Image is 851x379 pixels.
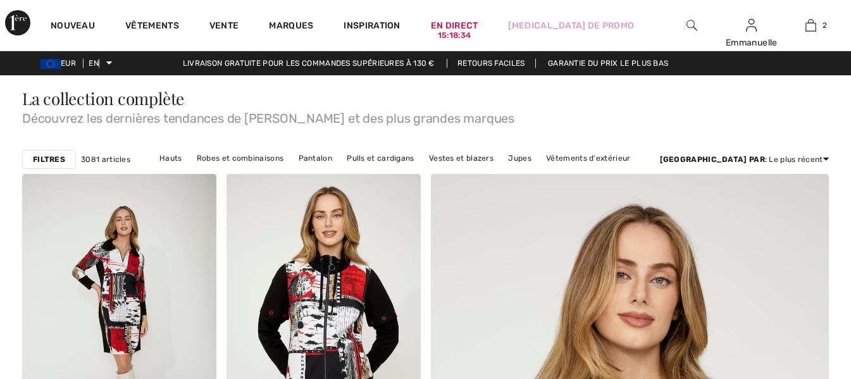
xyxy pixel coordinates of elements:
a: Vêtements [125,20,179,34]
iframe: Ouvre un widget dans lequel vous pouvez trouver plus d'informations [771,284,838,316]
font: Découvrez les dernières tendances de [PERSON_NAME] et des plus grandes marques [22,111,514,126]
font: 2 [823,21,827,30]
img: Mon sac [805,18,816,33]
font: Inspiration [344,20,400,31]
font: 15:18:34 [438,30,471,40]
img: rechercher sur le site [686,18,697,33]
a: Pulls et cardigans [340,150,420,166]
font: Vestes et blazers [429,154,494,163]
font: EN [89,59,99,68]
a: [MEDICAL_DATA] de promo [508,19,634,32]
font: [MEDICAL_DATA] de promo [508,20,634,31]
font: EUR [61,59,76,68]
font: Emmanuelle [726,37,778,48]
font: Pantalon [299,154,332,163]
font: Robes et combinaisons [197,154,283,163]
a: Se connecter [746,19,757,31]
font: Vêtements d'extérieur [546,154,630,163]
font: Filtres [33,155,65,164]
font: Livraison gratuite pour les commandes supérieures à 130 € [183,59,435,68]
a: Nouveau [51,20,95,34]
font: Pulls et cardigans [347,154,414,163]
font: 3081 articles [81,155,130,164]
a: Vêtements d'extérieur [540,150,637,166]
a: Marques [269,20,313,34]
a: 2 [782,18,840,33]
font: Retours faciles [457,59,525,68]
font: : Le plus récent [765,155,823,164]
a: Jupes [502,150,538,166]
a: Vente [209,20,239,34]
a: Pantalon [292,150,339,166]
font: [GEOGRAPHIC_DATA] par [660,155,765,164]
font: Nouveau [51,20,95,31]
font: Hauts [159,154,182,163]
font: La collection complète [22,87,184,109]
font: Garantie du prix le plus bas [548,59,668,68]
font: Vêtements [125,20,179,31]
img: Euro [40,59,61,69]
a: Livraison gratuite pour les commandes supérieures à 130 € [173,59,445,68]
a: Vestes et blazers [423,150,500,166]
font: En direct [431,20,478,31]
a: En direct15:18:34 [431,19,478,32]
img: Mes informations [746,18,757,33]
a: Hauts [153,150,189,166]
a: Garantie du prix le plus bas [538,59,678,68]
font: Jupes [508,154,531,163]
img: 1ère Avenue [5,10,30,35]
a: Robes et combinaisons [190,150,290,166]
a: Retours faciles [447,59,536,68]
font: Vente [209,20,239,31]
font: Marques [269,20,313,31]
